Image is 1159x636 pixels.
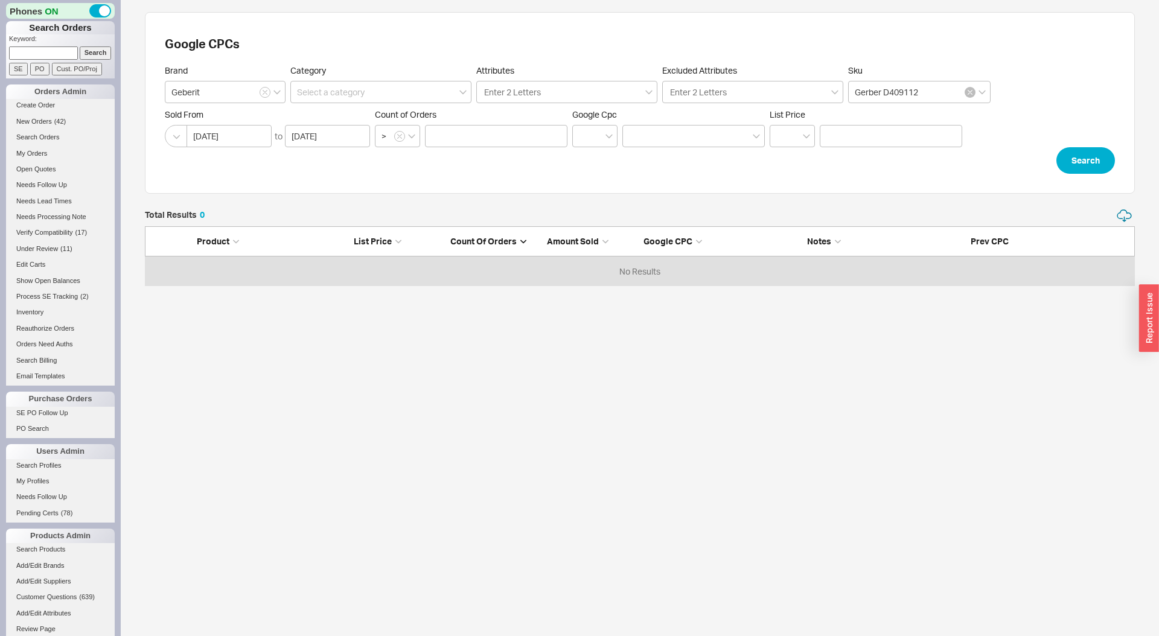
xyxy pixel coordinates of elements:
[408,134,415,139] svg: open menu
[6,407,115,419] a: SE PO Follow Up
[165,38,240,50] h2: Google CPCs
[803,134,810,139] svg: open menu
[290,65,326,75] span: Category
[16,293,78,300] span: Process SE Tracking
[6,507,115,520] a: Pending Certs(78)
[643,235,801,247] div: Google CPC
[6,163,115,176] a: Open Quotes
[75,229,88,236] span: ( 17 )
[1071,153,1100,168] span: Search
[848,81,991,103] input: Enter 2 letters
[6,575,115,588] a: Add/Edit Suppliers
[6,179,115,191] a: Needs Follow Up
[669,85,729,99] input: Excluded Attributes
[476,65,514,75] span: Attributes
[16,593,77,600] span: Customer Questions
[165,109,370,120] span: Sold From
[6,99,115,112] a: Create Order
[971,236,1009,246] span: Prev CPC
[979,90,986,95] svg: open menu
[145,256,1135,287] div: grid
[275,130,283,142] div: to
[30,63,49,75] input: PO
[483,85,543,99] input: Attributes
[354,235,444,247] div: List Price
[197,236,229,246] span: Product
[16,509,59,517] span: Pending Certs
[6,559,115,572] a: Add/Edit Brands
[197,235,348,247] div: Product
[6,444,115,459] div: Users Admin
[605,134,613,139] svg: open menu
[145,211,205,219] h5: Total Results
[770,109,805,119] span: List Price
[643,236,692,246] span: Google CPC
[16,493,67,500] span: Needs Follow Up
[16,245,58,252] span: Under Review
[6,338,115,351] a: Orders Need Auths
[6,370,115,383] a: Email Templates
[6,354,115,367] a: Search Billing
[807,235,965,247] div: Notes
[6,529,115,543] div: Products Admin
[547,236,599,246] span: Amount Sold
[60,245,72,252] span: ( 11 )
[273,90,281,95] svg: open menu
[6,195,115,208] a: Needs Lead Times
[6,459,115,472] a: Search Profiles
[16,229,73,236] span: Verify Compatibility
[6,422,115,435] a: PO Search
[6,226,115,239] a: Verify Compatibility(17)
[6,115,115,128] a: New Orders(42)
[45,5,59,17] span: ON
[52,63,102,75] input: Cust. PO/Proj
[6,3,115,19] div: Phones
[145,256,1135,287] div: No Results
[6,211,115,223] a: Needs Processing Note
[9,63,28,75] input: SE
[6,147,115,160] a: My Orders
[16,118,52,125] span: New Orders
[450,236,517,246] span: Count of Orders
[6,591,115,603] a: Customer Questions(639)
[165,65,188,75] span: Brand
[6,392,115,406] div: Purchase Orders
[375,109,436,119] span: Count of Orders
[547,235,637,247] div: Amount Sold
[662,65,737,75] span: Excluded Attributes
[80,46,112,59] input: Search
[6,607,115,620] a: Add/Edit Attributes
[16,181,67,188] span: Needs Follow Up
[6,258,115,271] a: Edit Carts
[6,275,115,287] a: Show Open Balances
[6,290,115,303] a: Process SE Tracking(2)
[61,509,73,517] span: ( 78 )
[200,209,205,220] span: 0
[6,131,115,144] a: Search Orders
[459,90,467,95] svg: open menu
[80,293,88,300] span: ( 2 )
[6,475,115,488] a: My Profiles
[1056,147,1115,174] button: Search
[572,109,617,119] span: Google Cpc
[6,623,115,635] a: Review Page
[450,235,541,247] div: Count of Orders
[6,306,115,319] a: Inventory
[807,236,831,246] span: Notes
[6,491,115,503] a: Needs Follow Up
[16,213,86,220] span: Needs Processing Note
[6,243,115,255] a: Under Review(11)
[848,65,863,75] span: Sku
[354,236,392,246] span: List Price
[6,543,115,556] a: Search Products
[9,34,115,46] p: Keyword:
[753,134,760,139] svg: open menu
[79,593,95,600] span: ( 639 )
[6,21,115,34] h1: Search Orders
[6,322,115,335] a: Reauthorize Orders
[165,81,286,103] input: Select a Brand
[290,81,471,103] input: Select a category
[6,84,115,99] div: Orders Admin
[54,118,66,125] span: ( 42 )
